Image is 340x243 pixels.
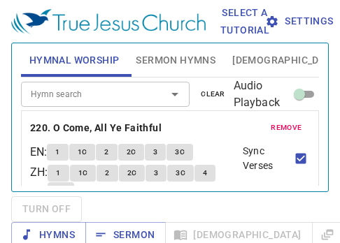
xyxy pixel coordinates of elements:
[56,184,66,197] span: 4C
[222,4,267,38] span: Select a tutorial
[48,182,74,199] button: 4C
[127,167,137,179] span: 2C
[105,167,109,179] span: 2
[48,165,69,182] button: 1
[175,146,185,159] span: 3C
[104,146,108,159] span: 2
[69,144,96,161] button: 1C
[176,167,185,179] span: 3C
[167,165,194,182] button: 3C
[55,146,59,159] span: 1
[234,78,291,111] span: Audio Playback
[70,165,97,182] button: 1C
[118,144,145,161] button: 2C
[232,52,340,69] span: [DEMOGRAPHIC_DATA]
[271,121,302,134] span: remove
[29,52,120,69] span: Hymnal Worship
[153,146,157,159] span: 3
[136,52,215,69] span: Sermon Hymns
[56,167,60,179] span: 1
[146,165,167,182] button: 3
[78,146,87,159] span: 1C
[47,144,68,161] button: 1
[154,167,158,179] span: 3
[97,165,118,182] button: 2
[194,165,215,182] button: 4
[96,144,117,161] button: 2
[262,119,310,136] button: remove
[201,88,225,101] span: clear
[284,13,318,30] span: Settings
[145,144,166,161] button: 3
[127,146,136,159] span: 2C
[243,144,292,173] span: Sync Verses
[278,8,323,34] button: Settings
[30,119,162,137] b: 220. O Come, All Ye Faithful
[11,9,206,34] img: True Jesus Church
[30,144,47,161] p: EN :
[119,165,146,182] button: 2C
[203,167,207,179] span: 4
[30,119,164,137] button: 220. O Come, All Ye Faithful
[165,84,185,104] button: Open
[78,167,88,179] span: 1C
[167,144,193,161] button: 3C
[30,164,48,181] p: ZH :
[192,86,234,103] button: clear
